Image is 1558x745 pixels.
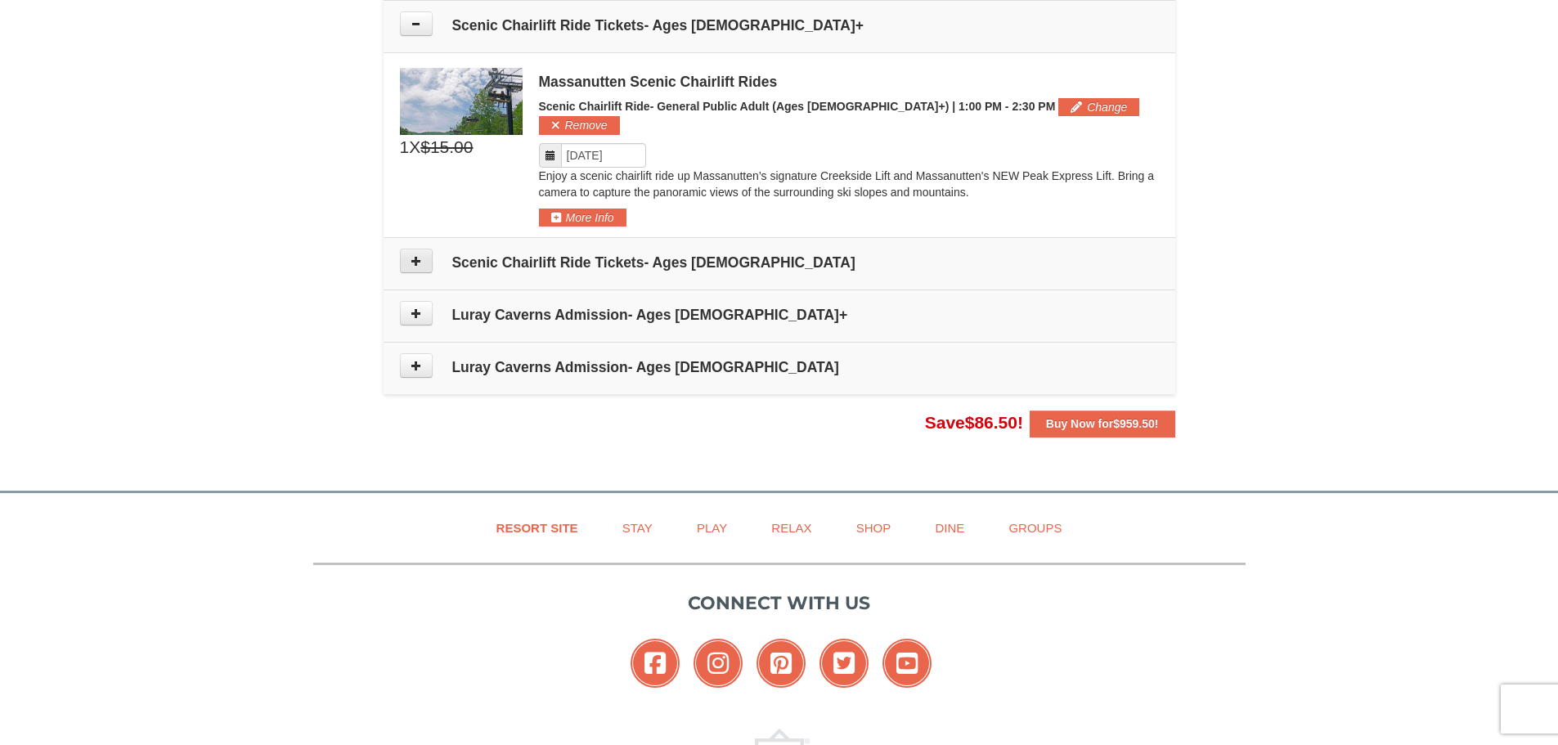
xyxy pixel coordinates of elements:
h4: Luray Caverns Admission- Ages [DEMOGRAPHIC_DATA] [400,359,1159,375]
a: Stay [602,509,673,546]
span: 1 [400,135,410,159]
span: Save ! [925,413,1023,432]
button: Buy Now for$959.50! [1030,411,1175,437]
span: Scenic Chairlift Ride- General Public Adult (Ages [DEMOGRAPHIC_DATA]+) | 1:00 PM - 2:30 PM [539,100,1056,113]
span: X [409,135,420,159]
a: Shop [836,509,912,546]
h4: Scenic Chairlift Ride Tickets- Ages [DEMOGRAPHIC_DATA] [400,254,1159,271]
span: $959.50 [1113,417,1155,430]
a: Relax [751,509,832,546]
a: Play [676,509,748,546]
h4: Scenic Chairlift Ride Tickets- Ages [DEMOGRAPHIC_DATA]+ [400,17,1159,34]
button: Remove [539,116,620,134]
h4: Luray Caverns Admission- Ages [DEMOGRAPHIC_DATA]+ [400,307,1159,323]
a: Groups [988,509,1082,546]
a: Resort Site [476,509,599,546]
div: Massanutten Scenic Chairlift Rides [539,74,1159,90]
span: $15.00 [420,135,473,159]
a: Dine [914,509,985,546]
button: More Info [539,209,626,227]
p: Enjoy a scenic chairlift ride up Massanutten’s signature Creekside Lift and Massanutten's NEW Pea... [539,168,1159,200]
p: Connect with us [313,590,1246,617]
img: 24896431-9-664d1467.jpg [400,68,523,135]
button: Change [1058,98,1139,116]
span: $86.50 [965,413,1017,432]
strong: Buy Now for ! [1046,417,1159,430]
